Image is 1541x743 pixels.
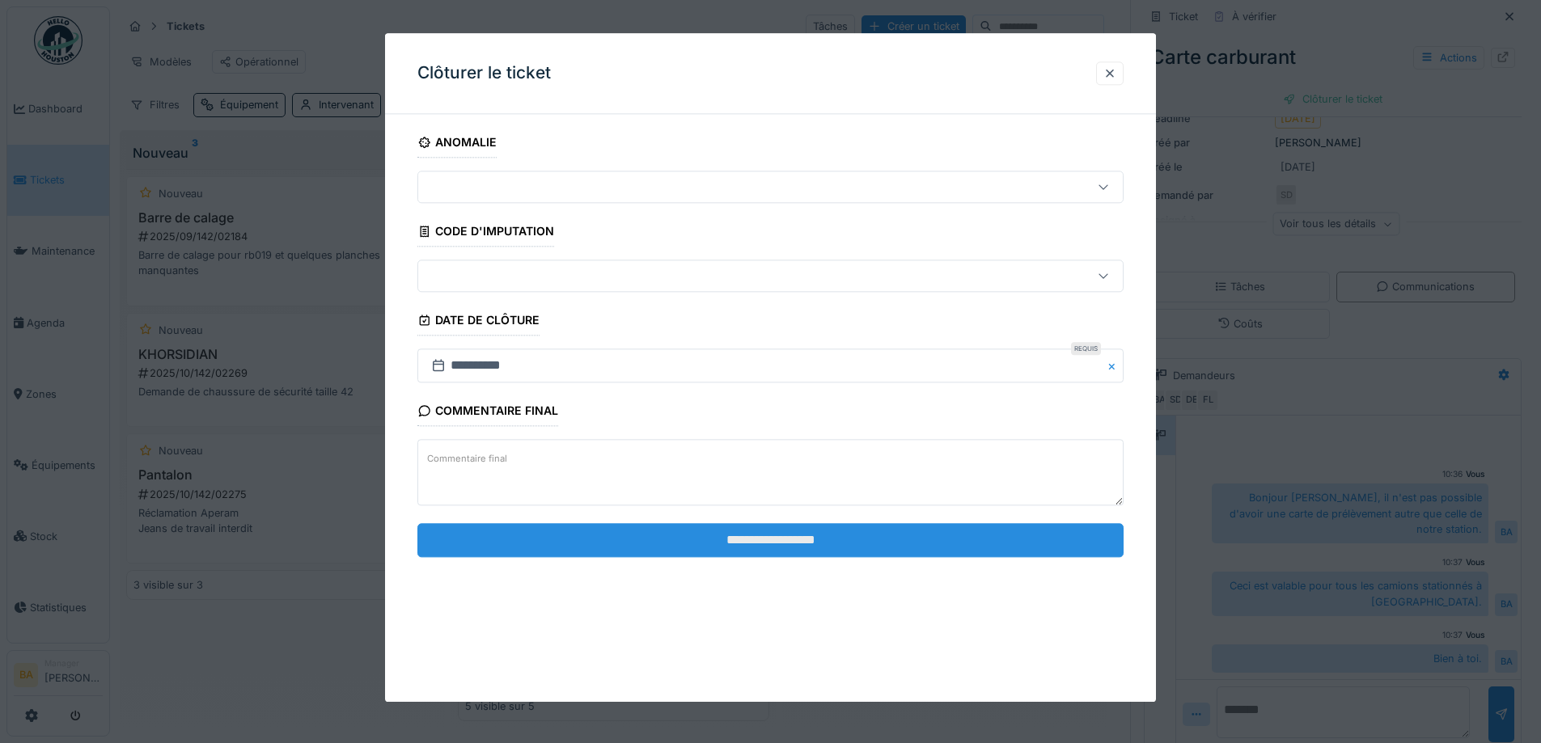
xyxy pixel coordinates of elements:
div: Anomalie [417,130,497,158]
button: Close [1106,349,1124,383]
div: Date de clôture [417,309,540,336]
label: Commentaire final [424,449,510,469]
div: Requis [1071,343,1101,356]
h3: Clôturer le ticket [417,63,551,83]
div: Code d'imputation [417,219,554,247]
div: Commentaire final [417,399,558,427]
